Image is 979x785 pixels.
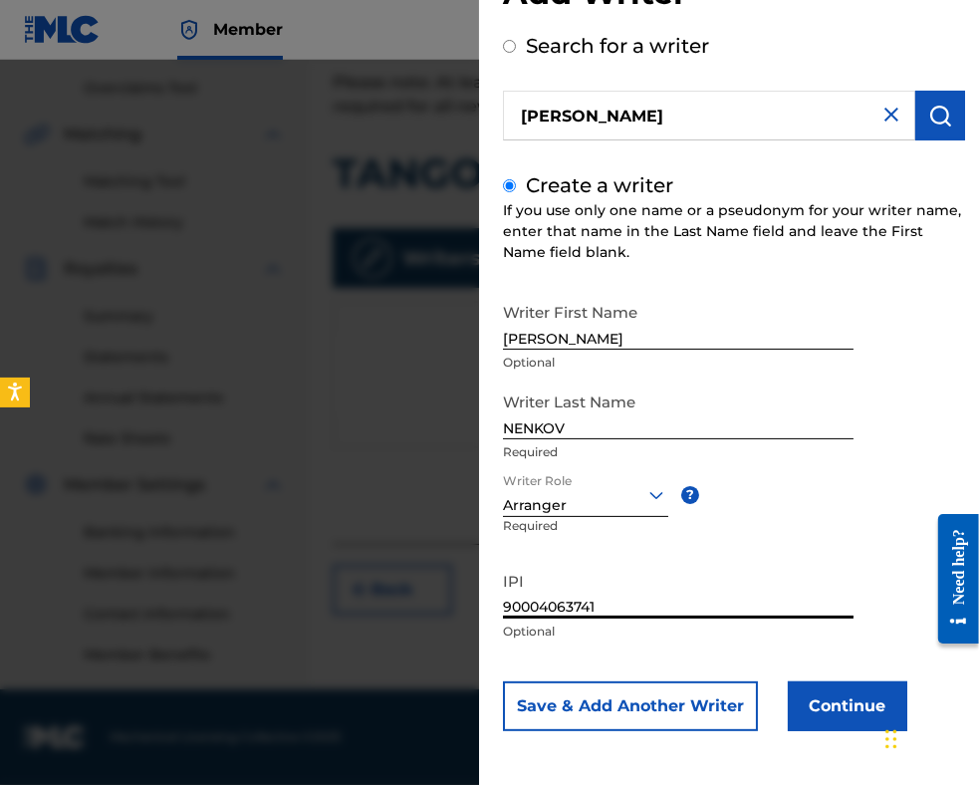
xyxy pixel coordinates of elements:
[503,443,854,461] p: Required
[879,689,979,785] div: Джаджи за чат
[503,200,965,263] div: If you use only one name or a pseudonym for your writer name, enter that name in the Last Name fi...
[885,709,897,769] div: Плъзни
[681,486,699,504] span: ?
[503,354,854,372] p: Optional
[923,499,979,659] iframe: Resource Center
[879,103,903,127] img: close
[788,681,907,731] button: Continue
[503,517,584,562] p: Required
[213,18,283,41] span: Member
[503,623,854,641] p: Optional
[928,104,952,128] img: Search Works
[24,15,101,44] img: MLC Logo
[177,18,201,42] img: Top Rightsholder
[879,689,979,785] iframe: Chat Widget
[503,681,758,731] button: Save & Add Another Writer
[526,173,673,197] label: Create a writer
[503,91,915,140] input: Search writer's name or IPI Number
